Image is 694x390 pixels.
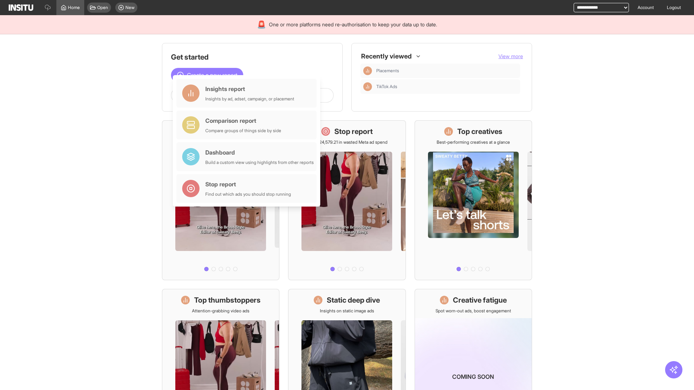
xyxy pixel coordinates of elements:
button: View more [498,53,523,60]
p: Insights on static image ads [320,308,374,314]
span: View more [498,53,523,59]
img: Logo [9,4,33,11]
div: 🚨 [257,19,266,30]
div: Dashboard [205,148,314,157]
h1: Get started [171,52,334,62]
div: Stop report [205,180,291,188]
h1: Top creatives [457,126,502,136]
div: Insights report [205,84,294,93]
p: Save £24,579.21 in wasted Meta ad spend [306,139,387,145]
h1: Static deep dive [327,295,380,305]
div: Insights [363,82,372,91]
a: Top creativesBest-performing creatives at a glance [415,120,532,280]
span: Placements [376,68,517,74]
span: Placements [376,68,399,74]
div: Compare groups of things side by side [205,128,281,134]
span: Open [97,5,108,10]
span: TikTok Ads [376,84,517,90]
h1: Stop report [334,126,373,136]
span: Home [68,5,80,10]
p: Best-performing creatives at a glance [437,139,510,145]
a: Stop reportSave £24,579.21 in wasted Meta ad spend [288,120,406,280]
h1: Top thumbstoppers [194,295,261,305]
span: TikTok Ads [376,84,397,90]
div: Comparison report [205,116,281,125]
span: One or more platforms need re-authorisation to keep your data up to date. [269,21,437,28]
span: Create a new report [187,71,237,79]
div: Insights by ad, adset, campaign, or placement [205,96,294,102]
div: Insights [363,66,372,75]
p: Attention-grabbing video ads [192,308,249,314]
span: New [125,5,134,10]
div: Build a custom view using highlights from other reports [205,160,314,165]
button: Create a new report [171,68,243,82]
a: What's live nowSee all active ads instantly [162,120,279,280]
div: Find out which ads you should stop running [205,191,291,197]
